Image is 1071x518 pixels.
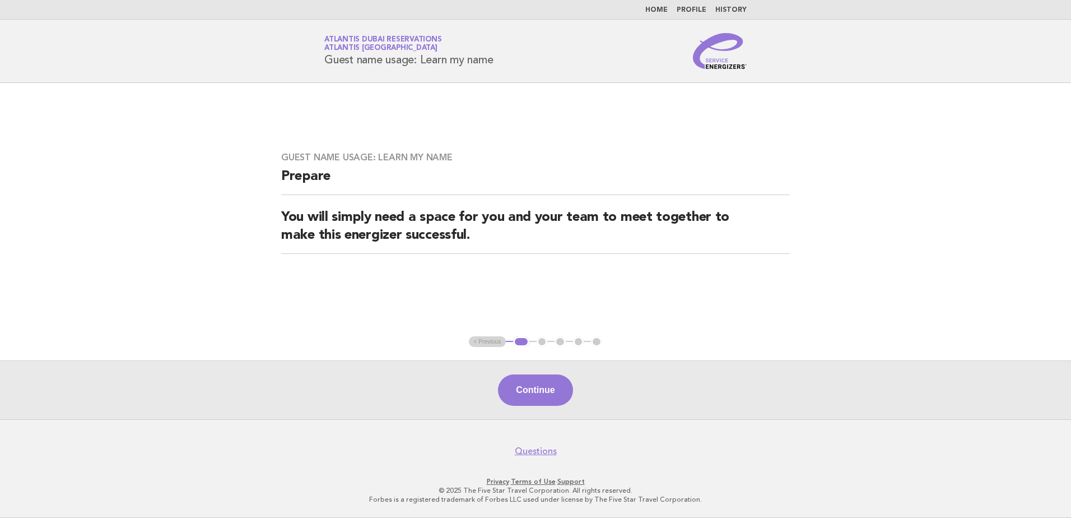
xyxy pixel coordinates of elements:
[281,209,790,254] h2: You will simply need a space for you and your team to meet together to make this energizer succes...
[511,478,556,485] a: Terms of Use
[693,33,747,69] img: Service Energizers
[281,168,790,195] h2: Prepare
[193,495,878,504] p: Forbes is a registered trademark of Forbes LLC used under license by The Five Star Travel Corpora...
[677,7,706,13] a: Profile
[281,152,790,163] h3: Guest name usage: Learn my name
[557,478,585,485] a: Support
[515,446,557,457] a: Questions
[487,478,509,485] a: Privacy
[645,7,668,13] a: Home
[324,36,441,52] a: Atlantis Dubai ReservationsAtlantis [GEOGRAPHIC_DATA]
[498,374,572,406] button: Continue
[193,486,878,495] p: © 2025 The Five Star Travel Corporation. All rights reserved.
[513,336,529,348] button: 1
[715,7,747,13] a: History
[324,36,493,66] h1: Guest name usage: Learn my name
[193,477,878,486] p: · ·
[324,45,437,52] span: Atlantis [GEOGRAPHIC_DATA]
